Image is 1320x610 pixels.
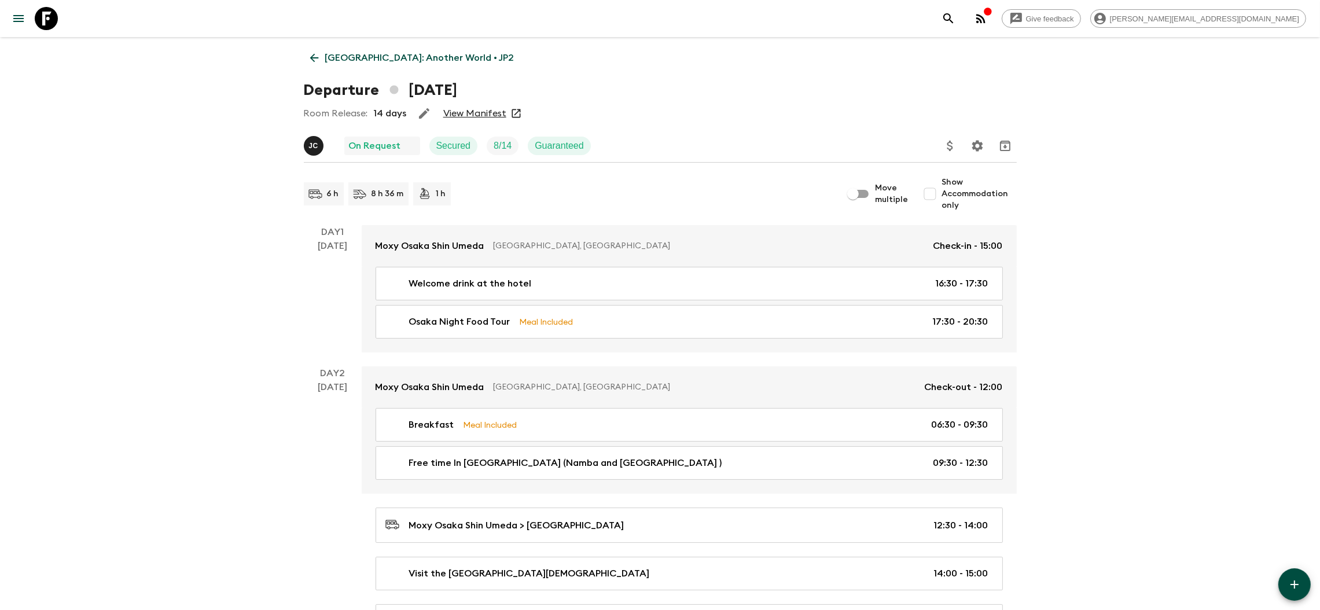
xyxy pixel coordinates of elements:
[362,225,1017,267] a: Moxy Osaka Shin Umeda[GEOGRAPHIC_DATA], [GEOGRAPHIC_DATA]Check-in - 15:00
[925,380,1003,394] p: Check-out - 12:00
[304,225,362,239] p: Day 1
[494,139,512,153] p: 8 / 14
[376,408,1003,442] a: BreakfastMeal Included06:30 - 09:30
[876,182,909,205] span: Move multiple
[376,380,484,394] p: Moxy Osaka Shin Umeda
[487,137,519,155] div: Trip Fill
[304,79,457,102] h1: Departure [DATE]
[376,446,1003,480] a: Free time In [GEOGRAPHIC_DATA] (Namba and [GEOGRAPHIC_DATA] )09:30 - 12:30
[7,7,30,30] button: menu
[933,239,1003,253] p: Check-in - 15:00
[1020,14,1080,23] span: Give feedback
[966,134,989,157] button: Settings
[443,108,506,119] a: View Manifest
[535,139,584,153] p: Guaranteed
[318,239,347,352] div: [DATE]
[327,188,339,200] p: 6 h
[362,366,1017,408] a: Moxy Osaka Shin Umeda[GEOGRAPHIC_DATA], [GEOGRAPHIC_DATA]Check-out - 12:00
[436,188,446,200] p: 1 h
[409,567,650,580] p: Visit the [GEOGRAPHIC_DATA][DEMOGRAPHIC_DATA]
[994,134,1017,157] button: Archive (Completed, Cancelled or Unsynced Departures only)
[304,106,368,120] p: Room Release:
[376,305,1003,339] a: Osaka Night Food TourMeal Included17:30 - 20:30
[942,177,1017,211] span: Show Accommodation only
[936,277,988,291] p: 16:30 - 17:30
[376,267,1003,300] a: Welcome drink at the hotel16:30 - 17:30
[409,315,510,329] p: Osaka Night Food Tour
[464,418,517,431] p: Meal Included
[1002,9,1081,28] a: Give feedback
[933,456,988,470] p: 09:30 - 12:30
[304,46,521,69] a: [GEOGRAPHIC_DATA]: Another World • JP2
[349,139,401,153] p: On Request
[374,106,407,120] p: 14 days
[325,51,514,65] p: [GEOGRAPHIC_DATA]: Another World • JP2
[409,456,722,470] p: Free time In [GEOGRAPHIC_DATA] (Namba and [GEOGRAPHIC_DATA] )
[429,137,478,155] div: Secured
[409,519,624,532] p: Moxy Osaka Shin Umeda > [GEOGRAPHIC_DATA]
[304,136,326,156] button: JC
[304,366,362,380] p: Day 2
[520,315,573,328] p: Meal Included
[494,381,915,393] p: [GEOGRAPHIC_DATA], [GEOGRAPHIC_DATA]
[376,508,1003,543] a: Moxy Osaka Shin Umeda > [GEOGRAPHIC_DATA]12:30 - 14:00
[934,519,988,532] p: 12:30 - 14:00
[308,141,318,150] p: J C
[372,188,404,200] p: 8 h 36 m
[376,239,484,253] p: Moxy Osaka Shin Umeda
[304,139,326,149] span: Juno Choi
[1090,9,1306,28] div: [PERSON_NAME][EMAIL_ADDRESS][DOMAIN_NAME]
[494,240,924,252] p: [GEOGRAPHIC_DATA], [GEOGRAPHIC_DATA]
[409,418,454,432] p: Breakfast
[932,418,988,432] p: 06:30 - 09:30
[376,557,1003,590] a: Visit the [GEOGRAPHIC_DATA][DEMOGRAPHIC_DATA]14:00 - 15:00
[436,139,471,153] p: Secured
[1104,14,1306,23] span: [PERSON_NAME][EMAIL_ADDRESS][DOMAIN_NAME]
[409,277,532,291] p: Welcome drink at the hotel
[937,7,960,30] button: search adventures
[934,567,988,580] p: 14:00 - 15:00
[939,134,962,157] button: Update Price, Early Bird Discount and Costs
[933,315,988,329] p: 17:30 - 20:30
